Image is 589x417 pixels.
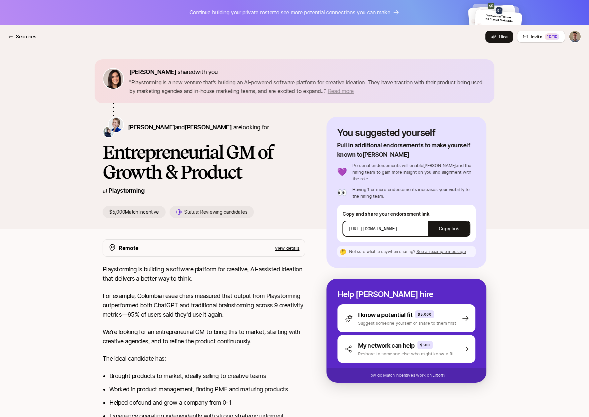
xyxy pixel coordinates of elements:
li: Brought products to market, ideally selling to creative teams [109,371,305,381]
p: Not sure what to say when sharing ? [349,249,466,255]
p: Continue building your private roster [190,8,390,17]
p: We're looking for an entrepreneurial GM to bring this to market, starting with creative agencies,... [103,327,305,346]
p: 👀 [337,189,347,197]
button: Ben Levinson [569,31,581,43]
p: 🤔 [340,249,346,254]
img: 5824d0be_2faf_4243_8131_beea46d77a3a.jpg [495,7,502,14]
img: default-avatar.svg [470,18,476,24]
img: Hayley Darden [103,127,114,137]
img: 71d7b91d_d7cb_43b4_a7ea_a9b2f2cc6e03.jpg [103,69,123,89]
p: Playstorming is building a software platform for creative, AI-assisted ideation that delivers a b... [103,265,305,283]
span: [PERSON_NAME] [129,68,176,75]
span: Your Dream Team at The Startup Craftsman [484,14,513,23]
p: Status: [184,208,247,216]
p: are looking for [128,123,269,132]
p: Reshare to someone else who might know a fit [358,350,454,357]
p: Playstorming [109,186,145,195]
p: For example, Columbia researchers measured that output from Playstorming outperformed both ChatGP... [103,291,305,319]
button: Copy link [428,219,470,238]
p: at [103,186,107,195]
p: Pull in additional endorsements to make yourself known to [PERSON_NAME] [337,141,476,159]
img: default-avatar.svg [476,23,482,29]
span: Read more [328,88,354,94]
p: 💜 [337,168,347,176]
span: to see more potential connections you can make [274,9,390,16]
p: Having 1 or more endorsements increases your visibility to the hiring team. [352,186,476,199]
img: Ben Levinson [569,31,581,42]
p: Suggest someone yourself or share to them first [358,320,456,326]
span: See an example message [416,249,466,254]
img: Daniela Plattner [109,117,123,132]
span: [PERSON_NAME] [128,124,175,131]
p: Personal endorsements will enable [PERSON_NAME] and the hiring team to gain more insight on you a... [352,162,476,182]
li: Helped cofound and grow a company from 0-1 [109,398,305,407]
span: Reviewing candidates [200,209,247,215]
p: shared [129,67,221,77]
p: Searches [16,33,36,41]
span: [PERSON_NAME] [185,124,232,131]
li: Worked in product management, finding PMF and maturing products [109,385,305,394]
p: You suggested yourself [337,127,476,138]
p: My network can help [358,341,415,350]
h1: Entrepreneurial GM of Growth & Product [103,142,305,182]
p: Remote [119,244,139,252]
button: Hire [485,31,513,43]
div: 10 /10 [545,33,559,40]
span: and [175,124,232,131]
span: with you [195,68,218,75]
p: How do Match Incentives work on Liftoff? [367,372,445,378]
p: The ideal candidate has: [103,354,305,363]
img: 7f70a7fd_2406_4f60_bf3d_a90d44330abb.jpg [487,2,494,9]
p: Help [PERSON_NAME] hire [337,290,475,299]
p: I know a potential fit [358,310,412,320]
span: Hire [499,33,508,40]
p: Copy and share your endorsement link [342,210,470,218]
p: $5,000 Match Incentive [103,206,166,218]
p: " Playstorming is a new venture that's building an AI-powered software platform for creative idea... [129,78,486,95]
p: View details [275,245,299,251]
p: [URL][DOMAIN_NAME] [348,225,397,232]
span: Invite [531,33,542,40]
p: $5,000 [418,312,431,317]
button: Invite10/10 [517,31,565,43]
p: $500 [420,342,430,348]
